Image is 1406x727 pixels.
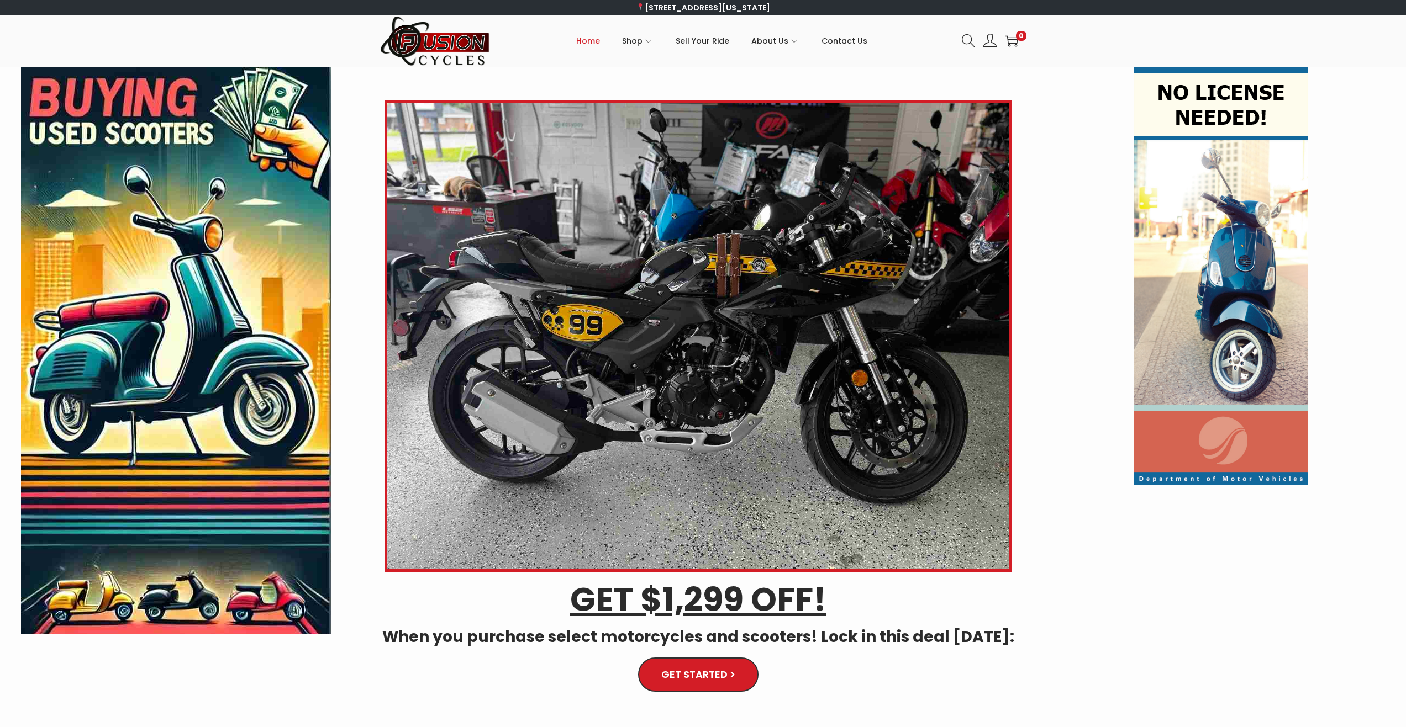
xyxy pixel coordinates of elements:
h4: When you purchase select motorcycles and scooters! Lock in this deal [DATE]: [357,627,1039,646]
span: Shop [622,27,643,55]
a: Home [576,16,600,66]
span: Home [576,27,600,55]
span: Contact Us [822,27,867,55]
a: GET STARTED > [638,657,759,692]
a: [STREET_ADDRESS][US_STATE] [636,2,770,13]
nav: Primary navigation [491,16,954,66]
img: 📍 [636,3,644,11]
a: Contact Us [822,16,867,66]
a: Shop [622,16,654,66]
span: GET STARTED > [661,670,735,680]
a: About Us [751,16,799,66]
img: Woostify retina logo [380,15,491,67]
span: Sell Your Ride [676,27,729,55]
a: 0 [1005,34,1018,47]
u: GET $1,299 OFF! [570,576,826,623]
a: Sell Your Ride [676,16,729,66]
span: About Us [751,27,788,55]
